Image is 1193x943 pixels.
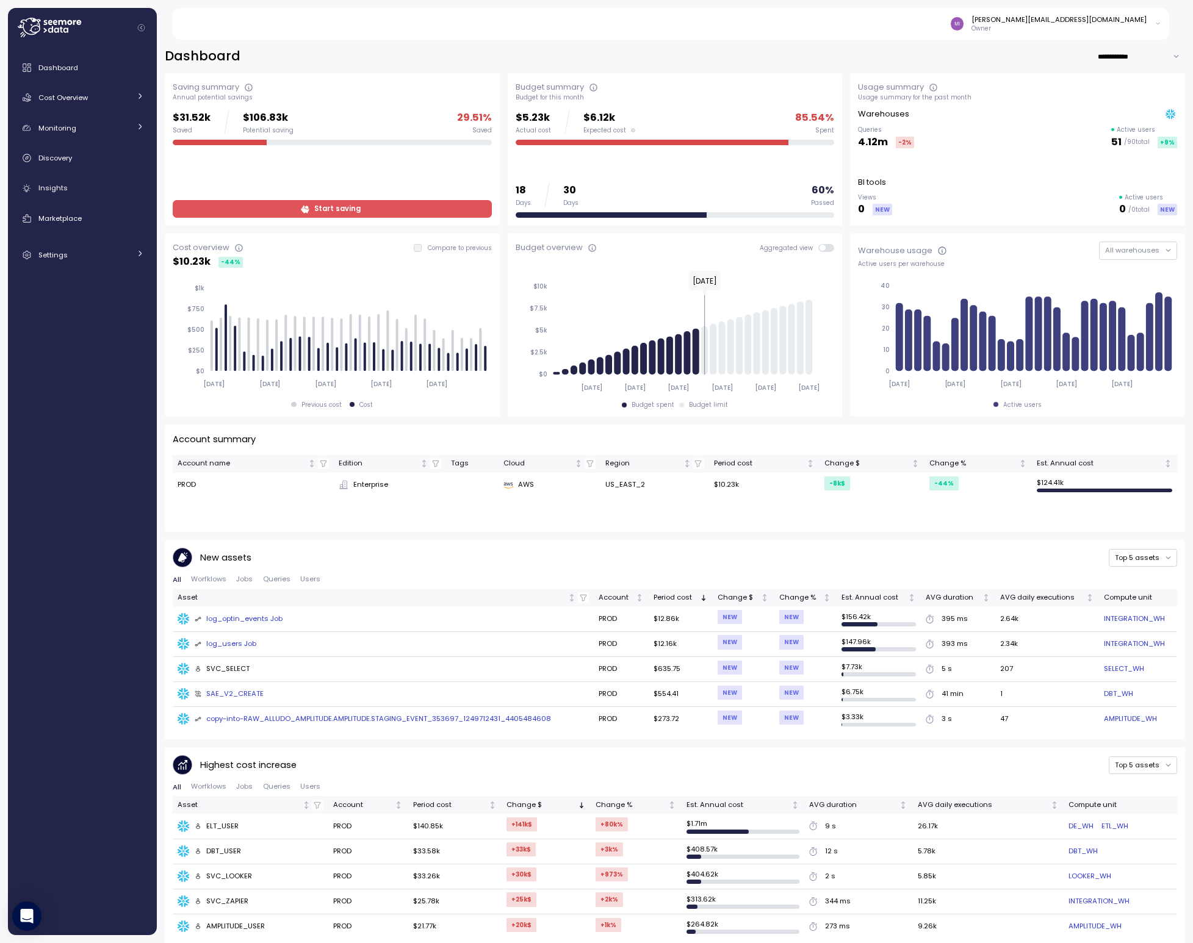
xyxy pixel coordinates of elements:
span: Aggregated view [760,244,819,252]
h2: Dashboard [165,48,240,65]
div: Not sorted [1164,459,1172,468]
div: AWS [503,479,596,490]
div: Cloud [503,458,573,469]
div: NEW [779,635,804,649]
tspan: [DATE] [259,380,281,388]
span: Enterprise [353,479,388,490]
div: Budget spent [632,401,674,409]
div: 3 s [942,714,952,725]
p: 85.54 % [795,110,834,126]
th: AVG daily executionsNot sorted [912,796,1064,814]
span: Worfklows [191,576,226,583]
div: NEW [718,711,742,725]
div: Account [599,592,633,603]
td: 5.78k [912,839,1064,864]
p: 60 % [812,182,834,199]
div: Not sorted [668,801,676,809]
td: PROD [173,473,334,497]
div: Not sorted [823,593,831,602]
td: $21.77k [408,914,502,939]
td: $10.23k [708,473,819,497]
span: Cost Overview [38,93,88,102]
div: Compute unit [1104,592,1172,603]
div: SVC_ZAPIER [195,896,249,907]
span: Jobs [236,783,253,790]
a: AMPLITUDE_WH [1104,714,1157,725]
div: NEW [779,661,804,675]
p: 51 [1111,134,1122,151]
td: $ 7.73k [837,657,921,682]
div: +2k % [596,892,623,906]
div: Previous cost [301,401,342,409]
a: Insights [13,176,152,201]
a: Dashboard [13,56,152,80]
div: Budget limit [689,401,728,409]
div: Not sorted [907,593,916,602]
div: Not sorted [1018,459,1027,468]
tspan: [DATE] [755,384,776,392]
td: 11.25k [912,889,1064,914]
div: Sorted descending [699,593,708,602]
p: 18 [516,182,531,199]
span: Worfklows [191,783,226,790]
div: NEW [1158,204,1177,215]
div: Not sorted [806,459,815,468]
div: SVC_SELECT [195,664,250,675]
p: 0 [858,201,865,218]
p: $6.12k [583,110,635,126]
div: NEW [718,686,742,700]
p: 4.12m [858,134,888,151]
th: Period costNot sorted [408,796,502,814]
tspan: [DATE] [427,380,448,388]
th: AssetNot sorted [173,589,594,606]
td: $ 264.82k [681,914,804,939]
span: Expected cost [583,126,626,135]
tspan: [DATE] [370,380,392,388]
div: Usage summary for the past month [858,93,1177,102]
button: Top 5 assets [1109,756,1177,774]
div: +1k % [596,918,621,932]
a: INTEGRATION_WH [1104,639,1165,650]
tspan: $500 [187,326,204,334]
td: PROD [328,889,408,914]
td: PROD [594,707,649,731]
div: Days [516,199,531,207]
div: Budget for this month [516,93,835,102]
div: AVG daily executions [918,800,1049,811]
td: $140.85k [408,814,502,839]
div: Not sorted [982,593,990,602]
div: Change $ [506,800,575,811]
span: Queries [263,576,290,583]
div: Not sorted [1086,593,1094,602]
th: Period costSorted descending [649,589,713,606]
div: NEW [873,204,892,215]
div: [PERSON_NAME][EMAIL_ADDRESS][DOMAIN_NAME] [971,15,1147,24]
a: log_users Job [178,638,589,650]
span: Start saving [314,201,361,217]
div: SVC_LOOKER [195,871,253,882]
div: AVG duration [809,800,897,811]
p: BI tools [858,176,886,188]
div: +20k $ [506,918,536,932]
th: Change $Not sorted [820,455,924,473]
th: Period costNot sorted [708,455,819,473]
div: Open Intercom Messenger [12,902,41,931]
div: +33k $ [506,842,536,856]
a: Marketplace [13,206,152,231]
tspan: $2.5k [530,348,547,356]
div: Annual potential savings [173,93,492,102]
div: Compute unit [1069,800,1172,811]
div: Account name [178,458,306,469]
tspan: $750 [187,305,204,313]
div: +3k % [596,842,623,856]
td: PROD [594,682,649,707]
div: Change $ [824,458,909,469]
div: NEW [718,610,742,624]
td: 9.26k [912,914,1064,939]
td: $635.75 [649,657,713,682]
a: DBT_WH [1069,846,1098,857]
div: NEW [718,661,742,675]
tspan: [DATE] [203,380,225,388]
text: [DATE] [692,276,716,286]
div: +141k $ [506,817,537,831]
